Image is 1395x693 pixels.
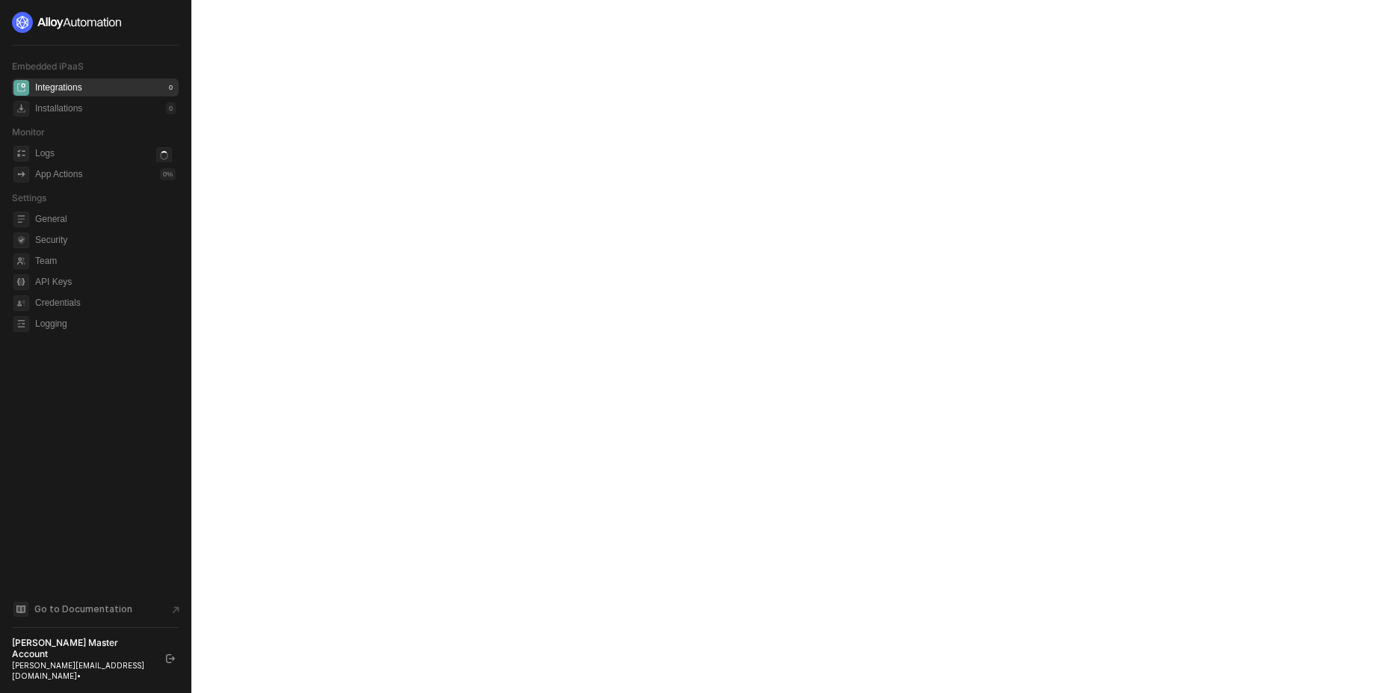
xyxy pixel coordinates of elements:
[13,253,29,269] span: team
[35,147,55,160] div: Logs
[12,192,46,203] span: Settings
[13,316,29,332] span: logging
[13,101,29,117] span: installations
[13,167,29,182] span: icon-app-actions
[35,102,82,115] div: Installations
[35,315,176,333] span: Logging
[168,603,183,617] span: document-arrow
[35,210,176,228] span: General
[35,294,176,312] span: Credentials
[12,12,179,33] a: logo
[13,80,29,96] span: integrations
[13,295,29,311] span: credentials
[34,603,132,615] span: Go to Documentation
[12,660,153,681] div: [PERSON_NAME][EMAIL_ADDRESS][DOMAIN_NAME] •
[166,654,175,663] span: logout
[166,81,176,93] div: 0
[12,637,153,660] div: [PERSON_NAME] Master Account
[35,252,176,270] span: Team
[35,231,176,249] span: Security
[12,12,123,33] img: logo
[13,146,29,161] span: icon-logs
[13,232,29,248] span: security
[35,81,82,94] div: Integrations
[13,212,29,227] span: general
[156,147,172,163] span: icon-loader
[35,273,176,291] span: API Keys
[166,102,176,114] div: 0
[12,126,45,138] span: Monitor
[13,602,28,617] span: documentation
[12,61,84,72] span: Embedded iPaaS
[160,168,176,180] div: 0 %
[13,274,29,290] span: api-key
[12,600,179,618] a: Knowledge Base
[35,168,82,181] div: App Actions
